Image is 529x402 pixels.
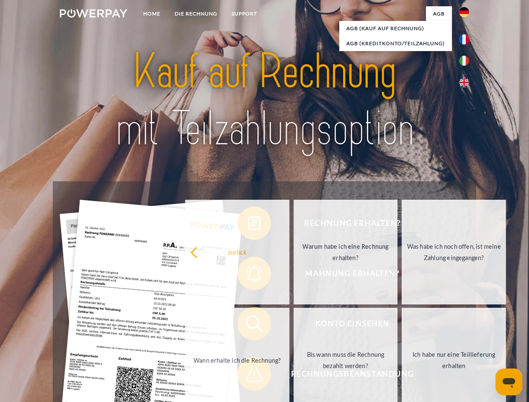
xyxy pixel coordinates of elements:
div: Warum habe ich eine Rechnung erhalten? [299,241,393,263]
a: SUPPORT [225,6,264,21]
img: title-powerpay_de.svg [80,40,449,160]
iframe: Schaltfläche zum Öffnen des Messaging-Fensters [495,368,522,395]
a: Home [136,6,168,21]
a: Was habe ich noch offen, ist meine Zahlung eingegangen? [402,200,506,304]
div: Was habe ich noch offen, ist meine Zahlung eingegangen? [407,241,501,263]
img: en [459,77,469,88]
a: AGB (Kauf auf Rechnung) [339,21,452,36]
a: DIE RECHNUNG [168,6,225,21]
img: de [459,7,469,17]
img: fr [459,34,469,44]
div: zurück [190,246,284,258]
div: Ich habe nur eine Teillieferung erhalten [407,349,501,371]
img: logo-powerpay-white.svg [60,9,127,18]
div: Wann erhalte ich die Rechnung? [190,354,284,366]
a: AGB (Kreditkonto/Teilzahlung) [339,36,452,51]
img: it [459,56,469,66]
a: agb [426,6,452,21]
div: Bis wann muss die Rechnung bezahlt werden? [299,349,393,371]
